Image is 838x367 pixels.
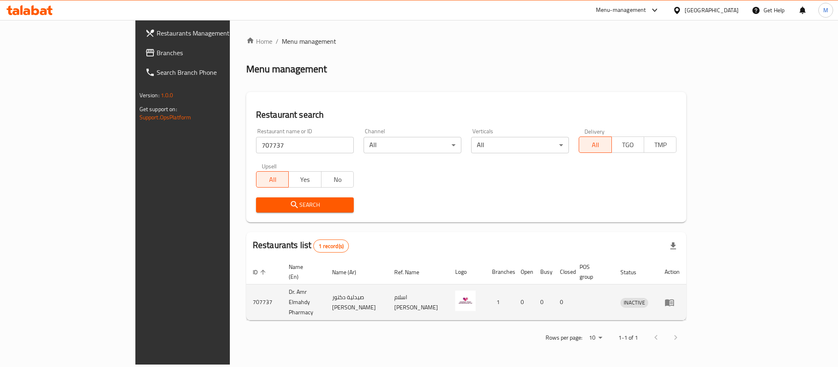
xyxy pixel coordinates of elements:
[388,284,449,320] td: اسلام [PERSON_NAME]
[644,137,676,153] button: TMP
[596,5,646,15] div: Menu-management
[620,298,648,307] span: INACTIVE
[823,6,828,15] span: M
[485,260,514,284] th: Branches
[534,284,553,320] td: 0
[157,48,269,58] span: Branches
[394,267,430,277] span: Ref. Name
[139,63,275,82] a: Search Branch Phone
[139,112,191,123] a: Support.OpsPlatform
[139,43,275,63] a: Branches
[139,23,275,43] a: Restaurants Management
[364,137,461,153] div: All
[582,139,608,151] span: All
[256,109,677,121] h2: Restaurant search
[157,28,269,38] span: Restaurants Management
[289,262,316,282] span: Name (En)
[665,298,680,307] div: Menu
[288,171,321,188] button: Yes
[553,260,573,284] th: Closed
[326,284,388,320] td: صيدلية دكتور [PERSON_NAME]
[260,174,285,186] span: All
[282,36,336,46] span: Menu management
[276,36,279,46] li: /
[256,197,354,213] button: Search
[253,239,349,253] h2: Restaurants list
[580,262,604,282] span: POS group
[139,104,177,114] span: Get support on:
[139,90,160,101] span: Version:
[246,63,327,76] h2: Menu management
[161,90,173,101] span: 1.0.0
[292,174,318,186] span: Yes
[584,128,605,134] label: Delivery
[514,260,534,284] th: Open
[332,267,367,277] span: Name (Ar)
[514,284,534,320] td: 0
[620,267,647,277] span: Status
[253,267,268,277] span: ID
[579,137,611,153] button: All
[647,139,673,151] span: TMP
[325,174,350,186] span: No
[546,333,582,343] p: Rows per page:
[618,333,638,343] p: 1-1 of 1
[449,260,485,284] th: Logo
[455,291,476,311] img: Dr. Amr Elmahdy Pharmacy
[586,332,605,344] div: Rows per page:
[615,139,641,151] span: TGO
[157,67,269,77] span: Search Branch Phone
[246,260,687,320] table: enhanced table
[262,163,277,169] label: Upsell
[321,171,354,188] button: No
[485,284,514,320] td: 1
[256,137,354,153] input: Search for restaurant name or ID..
[256,171,289,188] button: All
[246,36,687,46] nav: breadcrumb
[534,260,553,284] th: Busy
[685,6,739,15] div: [GEOGRAPHIC_DATA]
[658,260,686,284] th: Action
[471,137,569,153] div: All
[314,242,348,250] span: 1 record(s)
[611,137,644,153] button: TGO
[663,236,683,256] div: Export file
[282,284,326,320] td: Dr. Amr Elmahdy Pharmacy
[263,200,347,210] span: Search
[553,284,573,320] td: 0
